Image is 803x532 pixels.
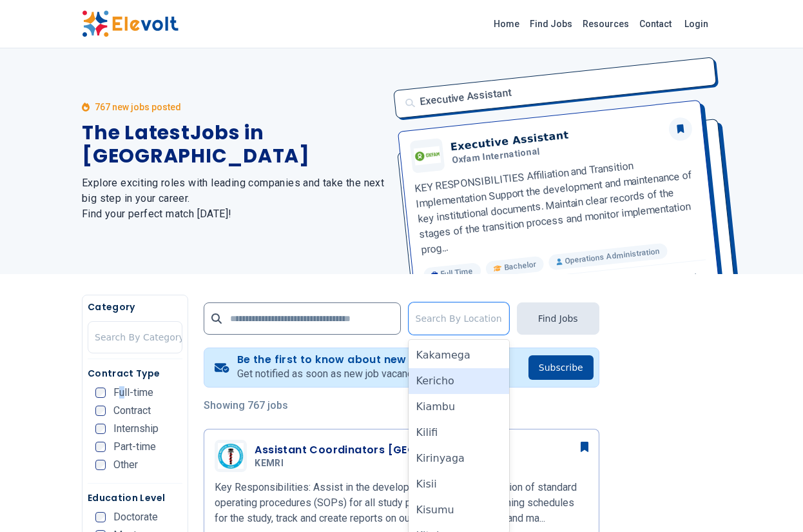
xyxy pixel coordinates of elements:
p: Key Responsibilities: Assist in the development and implementation of standard operating procedur... [215,480,588,526]
img: Elevolt [82,10,179,37]
h4: Be the first to know about new jobs. [237,353,480,366]
div: Kakamega [409,342,509,368]
div: Kericho [409,368,509,394]
span: Full-time [113,388,153,398]
input: Contract [95,406,106,416]
h3: Assistant Coordinators [GEOGRAPHIC_DATA] [255,442,507,458]
h5: Category [88,300,182,313]
input: Part-time [95,442,106,452]
img: KEMRI [218,443,244,469]
a: Home [489,14,525,34]
iframe: Chat Widget [739,470,803,532]
span: KEMRI [255,458,284,469]
input: Internship [95,424,106,434]
button: Subscribe [528,355,594,380]
a: Login [677,11,716,37]
a: Resources [577,14,634,34]
span: Part-time [113,442,156,452]
h5: Contract Type [88,367,182,380]
p: Showing 767 jobs [204,398,599,413]
input: Full-time [95,388,106,398]
input: Doctorate [95,512,106,522]
p: Get notified as soon as new job vacancies are posted. [237,366,480,382]
span: Doctorate [113,512,158,522]
h2: Explore exciting roles with leading companies and take the next big step in your career. Find you... [82,175,386,222]
input: Other [95,460,106,470]
h5: Education Level [88,491,182,504]
div: Kisumu [409,497,509,523]
span: Contract [113,406,151,416]
div: Kiambu [409,394,509,420]
div: Kirinyaga [409,446,509,471]
div: Kisii [409,471,509,497]
a: Find Jobs [525,14,577,34]
h1: The Latest Jobs in [GEOGRAPHIC_DATA] [82,121,386,168]
p: 767 new jobs posted [95,101,181,113]
span: Internship [113,424,159,434]
span: Other [113,460,138,470]
div: Kilifi [409,420,509,446]
a: Contact [634,14,677,34]
button: Find Jobs [517,302,599,335]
